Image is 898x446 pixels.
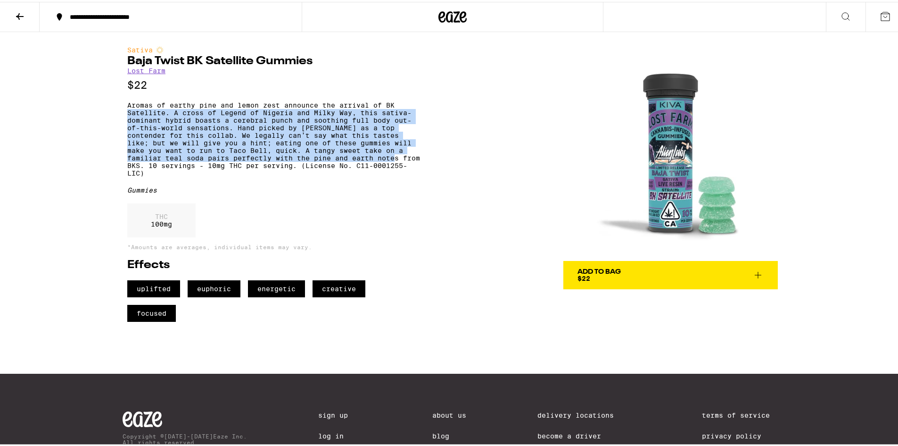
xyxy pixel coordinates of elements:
a: Terms of Service [702,410,783,417]
a: Sign Up [318,410,361,417]
p: *Amounts are averages, individual items may vary. [127,242,420,248]
span: focused [127,303,176,320]
button: Add To Bag$22 [563,259,778,287]
a: Lost Farm [127,65,165,73]
a: About Us [432,410,466,417]
img: Lost Farm - Baja Twist BK Satellite Gummies [563,44,778,259]
h1: Baja Twist BK Satellite Gummies [127,54,420,65]
span: $22 [577,273,590,280]
a: Privacy Policy [702,430,783,438]
a: Log In [318,430,361,438]
span: energetic [248,278,305,295]
span: euphoric [188,278,240,295]
span: creative [313,278,365,295]
div: 100 mg [127,202,196,236]
a: Become a Driver [537,430,631,438]
span: Hi. Need any help? [6,7,68,14]
p: Aromas of earthy pine and lemon zest announce the arrival of BK Satellite. A cross of Legend of N... [127,100,420,175]
div: Sativa [127,44,420,52]
p: $22 [127,77,420,89]
span: uplifted [127,278,180,295]
p: Copyright © [DATE]-[DATE] Eaze Inc. All rights reserved. [123,431,247,444]
a: Delivery Locations [537,410,631,417]
a: Blog [432,430,466,438]
p: THC [151,211,172,219]
img: sativaColor.svg [156,44,164,52]
div: Gummies [127,185,420,192]
h2: Effects [127,258,420,269]
div: Add To Bag [577,267,621,273]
